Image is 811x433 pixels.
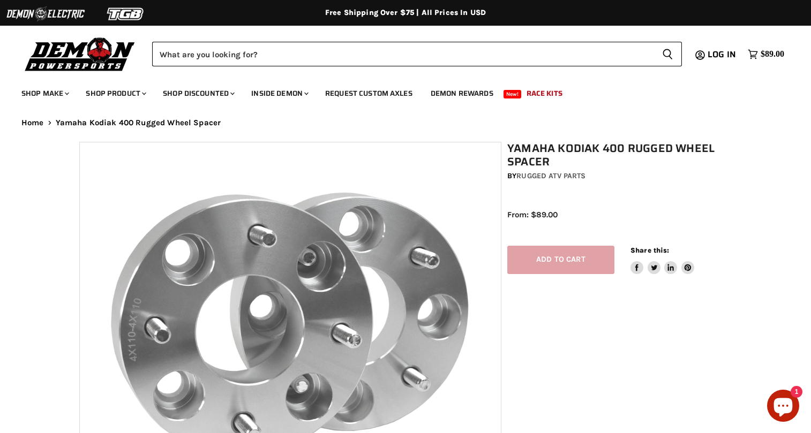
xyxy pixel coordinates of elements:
a: Race Kits [519,82,570,104]
a: Home [21,118,44,127]
aside: Share this: [630,246,694,274]
a: Demon Rewards [423,82,501,104]
input: Search [152,42,654,66]
a: Request Custom Axles [317,82,420,104]
span: Log in [708,48,736,61]
a: Shop Make [13,82,76,104]
img: Demon Powersports [21,35,139,73]
img: Demon Electric Logo 2 [5,4,86,24]
img: TGB Logo 2 [86,4,166,24]
a: Shop Product [78,82,153,104]
a: Rugged ATV Parts [516,171,585,180]
span: From: $89.00 [507,210,558,219]
a: Log in [703,50,742,59]
ul: Main menu [13,78,782,104]
form: Product [152,42,682,66]
span: $89.00 [761,49,784,59]
div: by [507,170,738,182]
span: New! [504,90,522,98]
a: Shop Discounted [155,82,241,104]
span: Yamaha Kodiak 400 Rugged Wheel Spacer [56,118,221,127]
inbox-online-store-chat: Shopify online store chat [764,390,802,424]
span: Share this: [630,246,669,254]
button: Search [654,42,682,66]
a: Inside Demon [243,82,315,104]
h1: Yamaha Kodiak 400 Rugged Wheel Spacer [507,142,738,169]
a: $89.00 [742,47,790,62]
